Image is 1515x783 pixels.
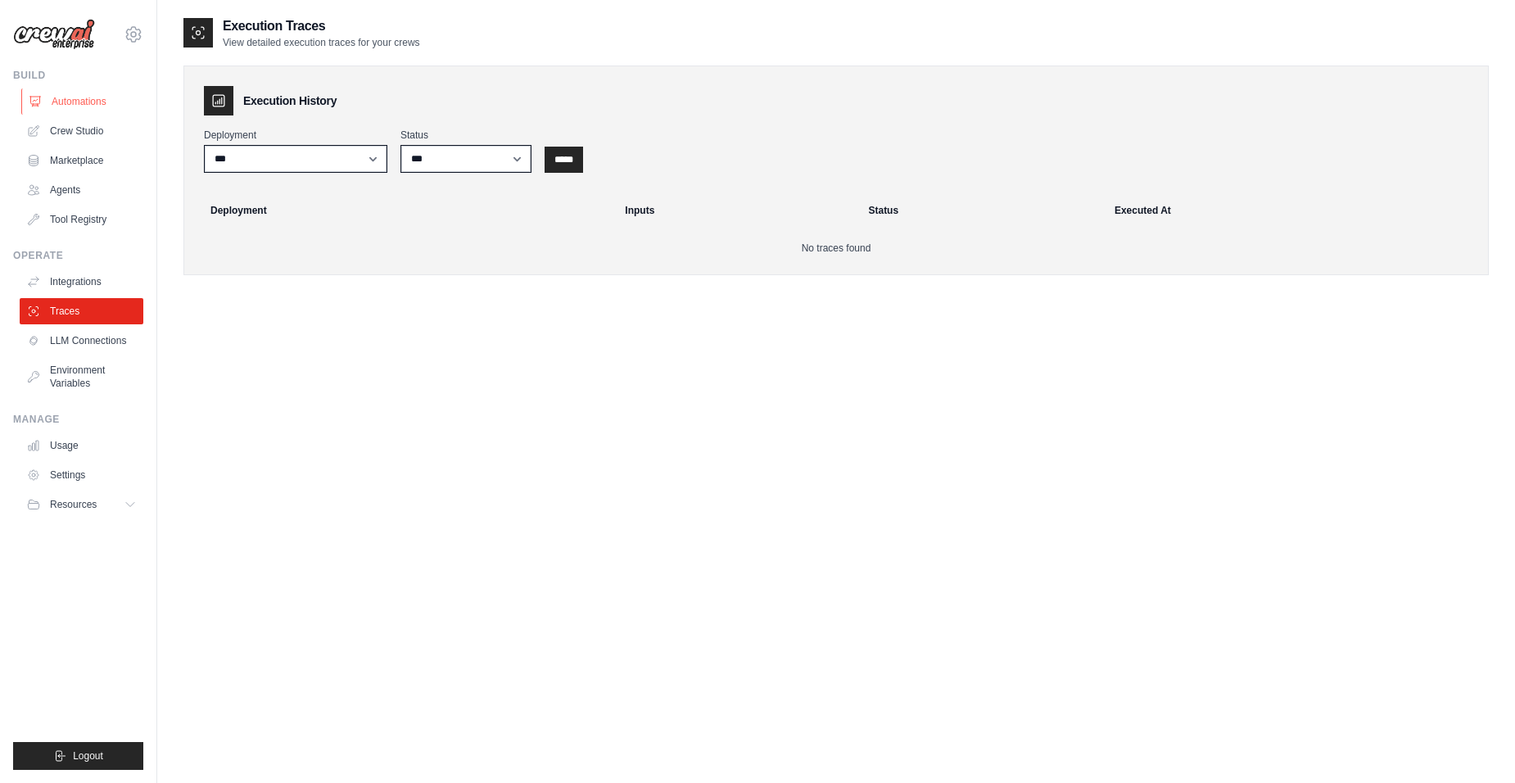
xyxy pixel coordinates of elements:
[223,16,420,36] h2: Execution Traces
[20,357,143,396] a: Environment Variables
[73,749,103,763] span: Logout
[20,298,143,324] a: Traces
[191,192,615,229] th: Deployment
[20,118,143,144] a: Crew Studio
[204,129,387,142] label: Deployment
[615,192,858,229] th: Inputs
[858,192,1104,229] th: Status
[20,328,143,354] a: LLM Connections
[20,432,143,459] a: Usage
[20,177,143,203] a: Agents
[13,19,95,50] img: Logo
[13,249,143,262] div: Operate
[50,498,97,511] span: Resources
[20,269,143,295] a: Integrations
[243,93,337,109] h3: Execution History
[20,491,143,518] button: Resources
[204,242,1468,255] p: No traces found
[20,206,143,233] a: Tool Registry
[223,36,420,49] p: View detailed execution traces for your crews
[21,88,145,115] a: Automations
[400,129,531,142] label: Status
[13,69,143,82] div: Build
[20,462,143,488] a: Settings
[13,742,143,770] button: Logout
[20,147,143,174] a: Marketplace
[13,413,143,426] div: Manage
[1105,192,1481,229] th: Executed At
